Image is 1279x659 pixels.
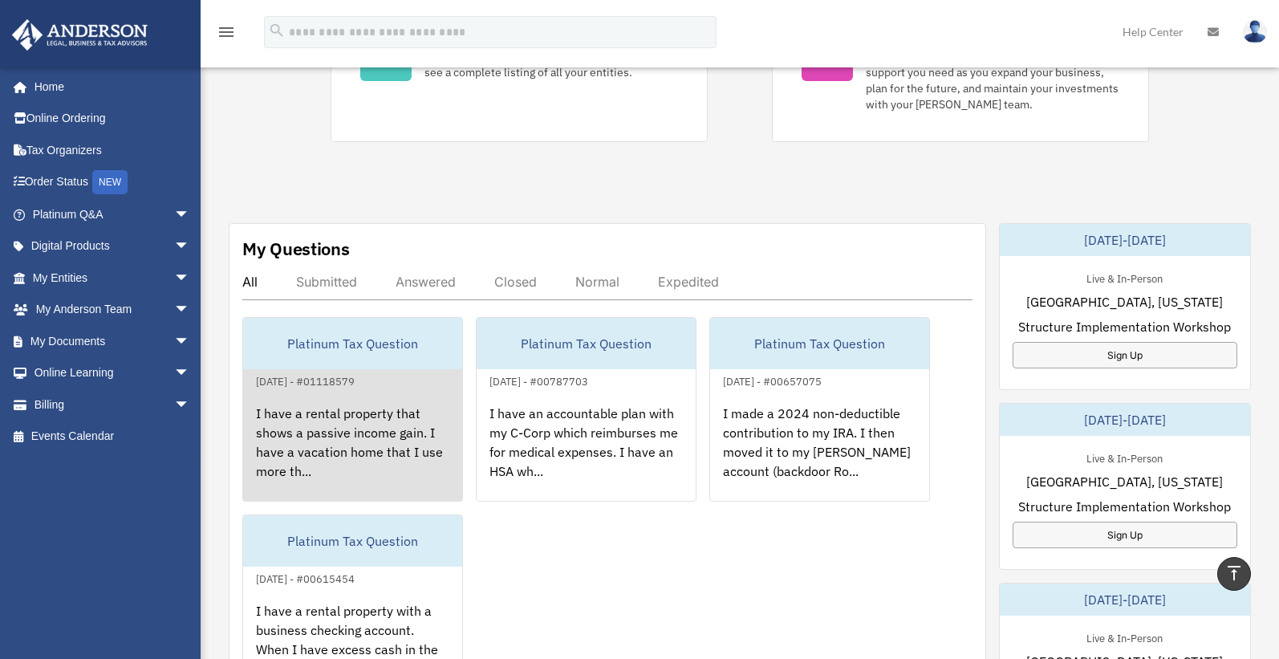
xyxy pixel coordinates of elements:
[11,388,214,421] a: Billingarrow_drop_down
[1013,522,1238,548] a: Sign Up
[242,317,463,502] a: Platinum Tax Question[DATE] - #01118579I have a rental property that shows a passive income gain....
[11,103,214,135] a: Online Ordering
[658,274,719,290] div: Expedited
[1013,342,1238,368] a: Sign Up
[1074,628,1175,645] div: Live & In-Person
[243,515,462,567] div: Platinum Tax Question
[7,19,152,51] img: Anderson Advisors Platinum Portal
[575,274,619,290] div: Normal
[477,391,696,516] div: I have an accountable plan with my C-Corp which reimburses me for medical expenses. I have an HSA...
[92,170,128,194] div: NEW
[1000,404,1251,436] div: [DATE]-[DATE]
[477,318,696,369] div: Platinum Tax Question
[709,317,930,502] a: Platinum Tax Question[DATE] - #00657075I made a 2024 non-deductible contribution to my IRA. I the...
[477,372,601,388] div: [DATE] - #00787703
[1000,224,1251,256] div: [DATE]-[DATE]
[242,274,258,290] div: All
[1074,269,1175,286] div: Live & In-Person
[11,294,214,326] a: My Anderson Teamarrow_drop_down
[1018,497,1231,516] span: Structure Implementation Workshop
[174,262,206,295] span: arrow_drop_down
[1243,20,1267,43] img: User Pic
[476,317,696,502] a: Platinum Tax Question[DATE] - #00787703I have an accountable plan with my C-Corp which reimburses...
[11,262,214,294] a: My Entitiesarrow_drop_down
[11,230,214,262] a: Digital Productsarrow_drop_down
[243,318,462,369] div: Platinum Tax Question
[1026,292,1223,311] span: [GEOGRAPHIC_DATA], [US_STATE]
[11,71,206,103] a: Home
[242,237,350,261] div: My Questions
[1074,449,1175,466] div: Live & In-Person
[174,198,206,231] span: arrow_drop_down
[11,134,214,166] a: Tax Organizers
[174,294,206,327] span: arrow_drop_down
[866,32,1119,112] div: Did you know, as a Platinum Member, you have an entire professional team at your disposal? Get th...
[1217,557,1251,591] a: vertical_align_top
[217,22,236,42] i: menu
[494,274,537,290] div: Closed
[1000,584,1251,616] div: [DATE]-[DATE]
[1224,563,1244,583] i: vertical_align_top
[11,166,214,199] a: Order StatusNEW
[268,22,286,39] i: search
[710,318,929,369] div: Platinum Tax Question
[174,230,206,263] span: arrow_drop_down
[710,372,834,388] div: [DATE] - #00657075
[710,391,929,516] div: I made a 2024 non-deductible contribution to my IRA. I then moved it to my [PERSON_NAME] account ...
[11,357,214,389] a: Online Learningarrow_drop_down
[11,198,214,230] a: Platinum Q&Aarrow_drop_down
[243,391,462,516] div: I have a rental property that shows a passive income gain. I have a vacation home that I use more...
[243,372,367,388] div: [DATE] - #01118579
[217,28,236,42] a: menu
[1018,317,1231,336] span: Structure Implementation Workshop
[11,325,214,357] a: My Documentsarrow_drop_down
[11,421,214,453] a: Events Calendar
[396,274,456,290] div: Answered
[296,274,357,290] div: Submitted
[1026,472,1223,491] span: [GEOGRAPHIC_DATA], [US_STATE]
[243,569,367,586] div: [DATE] - #00615454
[174,357,206,390] span: arrow_drop_down
[174,388,206,421] span: arrow_drop_down
[174,325,206,358] span: arrow_drop_down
